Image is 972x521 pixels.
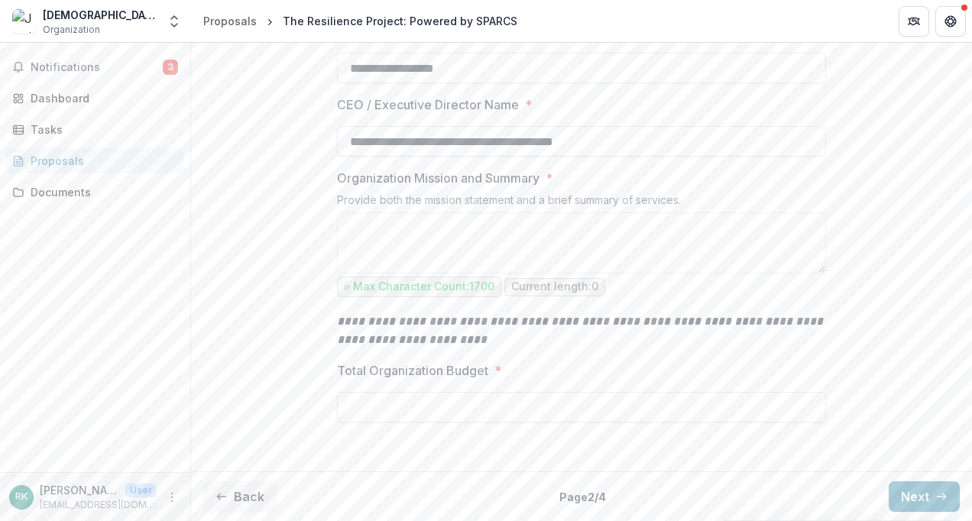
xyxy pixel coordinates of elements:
div: [DEMOGRAPHIC_DATA] Family Services of [GEOGRAPHIC_DATA], Inc [43,7,157,23]
div: Proposals [31,153,172,169]
a: Documents [6,180,184,205]
a: Proposals [197,10,263,32]
p: Max Character Count: 1700 [353,280,494,293]
img: Jewish Family Services of Greenwich, Inc [12,9,37,34]
span: Notifications [31,61,163,74]
button: Next [889,481,960,512]
span: 3 [163,60,178,75]
div: Proposals [203,13,257,29]
p: CEO / Executive Director Name [337,95,519,114]
p: [EMAIL_ADDRESS][DOMAIN_NAME] [40,498,157,512]
div: Documents [31,184,172,200]
button: Partners [899,6,929,37]
div: Tasks [31,121,172,138]
button: Get Help [935,6,966,37]
a: Proposals [6,148,184,173]
p: [PERSON_NAME] [40,482,119,498]
p: Total Organization Budget [337,361,488,380]
div: Dashboard [31,90,172,106]
p: User [125,484,157,497]
span: Organization [43,23,100,37]
button: Notifications3 [6,55,184,79]
button: More [163,488,181,506]
a: Tasks [6,117,184,142]
button: Open entity switcher [164,6,185,37]
button: Back [203,481,277,512]
nav: breadcrumb [197,10,523,32]
p: Current length: 0 [511,280,598,293]
p: Page 2 / 4 [559,489,606,505]
a: Dashboard [6,86,184,111]
div: Rachel Kornfeld [15,492,28,502]
p: Organization Mission and Summary [337,169,539,187]
div: Provide both the mission statement and a brief summary of services. [337,193,826,212]
div: The Resilience Project: Powered by SPARCS [283,13,517,29]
